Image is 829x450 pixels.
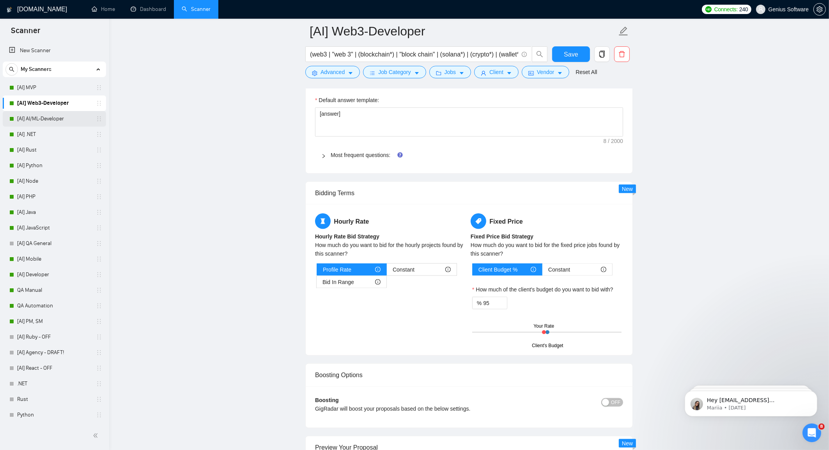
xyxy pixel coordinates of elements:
[528,70,534,76] span: idcard
[315,397,339,403] b: Boosting
[474,66,519,78] button: userClientcaret-down
[481,70,486,76] span: user
[714,5,738,14] span: Connects:
[96,272,102,278] span: holder
[595,51,609,58] span: copy
[445,68,456,76] span: Jobs
[323,264,351,275] span: Profile Rate
[611,398,620,407] span: OFF
[331,152,390,158] a: Most frequent questions:
[414,70,420,76] span: caret-down
[601,267,606,272] span: info-circle
[21,62,51,77] span: My Scanners
[622,186,633,192] span: New
[315,182,623,204] div: Bidding Terms
[96,318,102,325] span: holder
[96,131,102,138] span: holder
[522,66,569,78] button: idcardVendorcaret-down
[310,21,617,41] input: Scanner name...
[614,46,630,62] button: delete
[564,49,578,59] span: Save
[813,6,826,12] a: setting
[483,297,507,309] input: How much of the client's budget do you want to bid with?
[17,173,91,189] a: [AI] Node
[531,267,536,272] span: info-circle
[537,68,554,76] span: Vendor
[96,365,102,371] span: holder
[96,412,102,418] span: holder
[705,6,712,12] img: upwork-logo.png
[96,100,102,106] span: holder
[17,251,91,267] a: [AI] Mobile
[7,4,12,16] img: logo
[739,5,748,14] span: 240
[96,225,102,231] span: holder
[5,25,46,41] span: Scanner
[315,364,623,386] div: Boosting Options
[17,158,91,173] a: [AI] Python
[17,298,91,314] a: QA Automation
[96,209,102,215] span: holder
[548,264,570,275] span: Constant
[96,194,102,200] span: holder
[378,68,411,76] span: Job Category
[17,407,91,423] a: Python
[315,214,468,229] h5: Hourly Rate
[315,96,379,104] label: Default answer template:
[96,396,102,402] span: holder
[96,178,102,184] span: holder
[310,49,518,59] input: Search Freelance Jobs...
[5,63,18,76] button: search
[321,154,326,159] span: right
[17,329,91,345] a: [AI] Ruby - OFF
[305,66,360,78] button: settingAdvancedcaret-down
[3,43,106,58] li: New Scanner
[393,264,414,275] span: Constant
[507,70,512,76] span: caret-down
[618,26,629,36] span: edit
[436,70,441,76] span: folder
[182,6,211,12] a: searchScanner
[315,214,331,229] span: hourglass
[533,323,554,330] div: Your Rate
[312,70,317,76] span: setting
[17,345,91,360] a: [AI] Agency - DRAFT!
[17,111,91,127] a: [AI] AI/ML-Developer
[615,51,629,58] span: delete
[814,6,825,12] span: setting
[557,70,563,76] span: caret-down
[478,264,517,275] span: Client Budget %
[445,267,451,272] span: info-circle
[315,108,623,137] textarea: Default answer template:
[321,68,345,76] span: Advanced
[96,303,102,309] span: holder
[322,276,354,288] span: Bid In Range
[552,46,590,62] button: Save
[93,432,101,439] span: double-left
[17,95,91,111] a: [AI] Web3-Developer
[522,52,527,57] span: info-circle
[17,205,91,220] a: [AI] Java
[96,381,102,387] span: holder
[315,233,379,240] b: Hourly Rate Bid Strategy
[17,236,91,251] a: [AI] QA General
[532,342,563,349] div: Client's Budget
[370,70,375,76] span: bars
[9,43,100,58] a: New Scanner
[673,374,829,429] iframe: Intercom notifications message
[802,424,821,442] iframe: Intercom live chat
[17,376,91,392] a: .NET
[758,7,763,12] span: user
[594,46,610,62] button: copy
[6,67,18,72] span: search
[17,80,91,95] a: [AI] MVP
[315,404,546,413] div: GigRadar will boost your proposals based on the below settings.
[315,241,468,258] div: How much do you want to bid for the hourly projects found by this scanner?
[348,70,353,76] span: caret-down
[375,279,381,285] span: info-circle
[315,146,623,164] div: Most frequent questions:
